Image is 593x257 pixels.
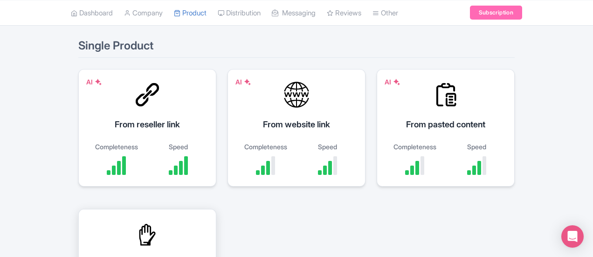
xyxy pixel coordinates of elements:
[450,142,503,152] div: Speed
[86,77,102,87] div: AI
[90,118,205,131] div: From reseller link
[561,225,584,248] div: Open Intercom Messenger
[95,78,102,86] img: AI Symbol
[301,142,354,152] div: Speed
[90,142,143,152] div: Completeness
[385,77,400,87] div: AI
[388,142,441,152] div: Completeness
[388,118,503,131] div: From pasted content
[470,6,522,20] a: Subscription
[393,78,400,86] img: AI Symbol
[239,118,354,131] div: From website link
[244,78,251,86] img: AI Symbol
[239,142,292,152] div: Completeness
[152,142,205,152] div: Speed
[78,40,515,58] h2: Single Product
[235,77,251,87] div: AI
